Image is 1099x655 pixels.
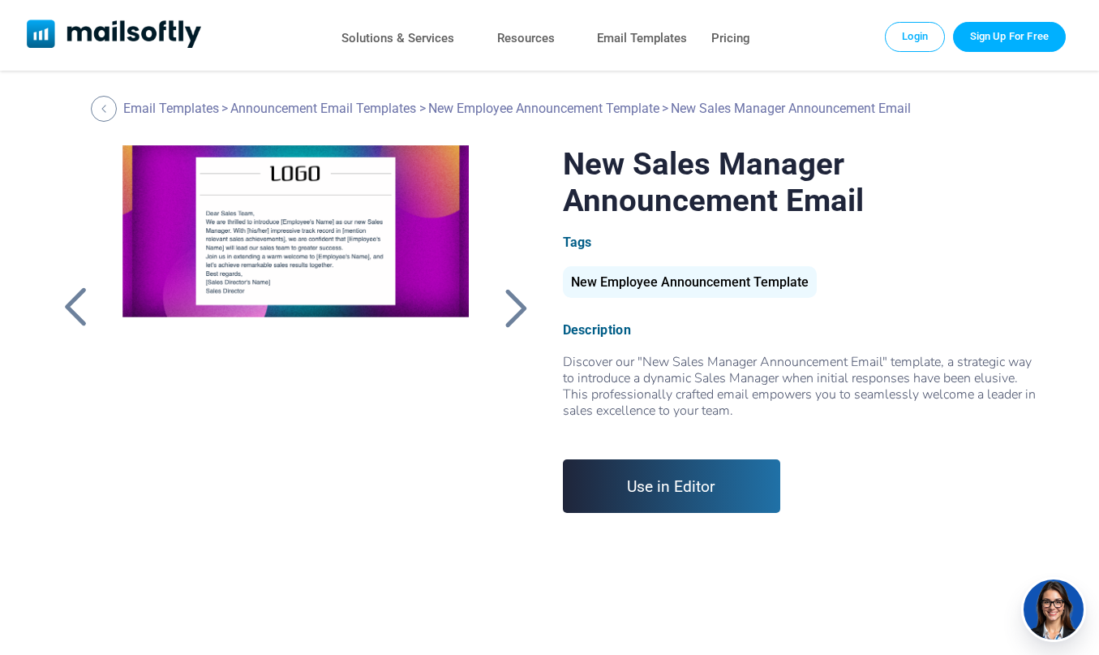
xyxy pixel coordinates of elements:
a: Pricing [711,27,750,50]
h1: New Sales Manager Announcement Email [563,145,1045,218]
a: New Employee Announcement Template [563,281,817,288]
div: Discover our "New Sales Manager Announcement Email" template, a strategic way to introduce a dyna... [563,354,1045,435]
a: New Sales Manager Announcement Email [103,145,488,551]
a: Resources [497,27,555,50]
a: Email Templates [597,27,687,50]
a: Announcement Email Templates [230,101,416,116]
a: Use in Editor [563,459,781,513]
a: Back [496,287,537,329]
a: New Employee Announcement Template [428,101,659,116]
a: Mailsoftly [27,19,201,51]
a: Back [55,287,96,329]
a: Solutions & Services [341,27,454,50]
div: Description [563,322,1045,338]
div: New Employee Announcement Template [563,266,817,298]
a: Login [885,22,945,51]
a: Trial [953,22,1066,51]
a: Email Templates [123,101,219,116]
a: Back [91,96,121,122]
div: Tags [563,235,1045,250]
